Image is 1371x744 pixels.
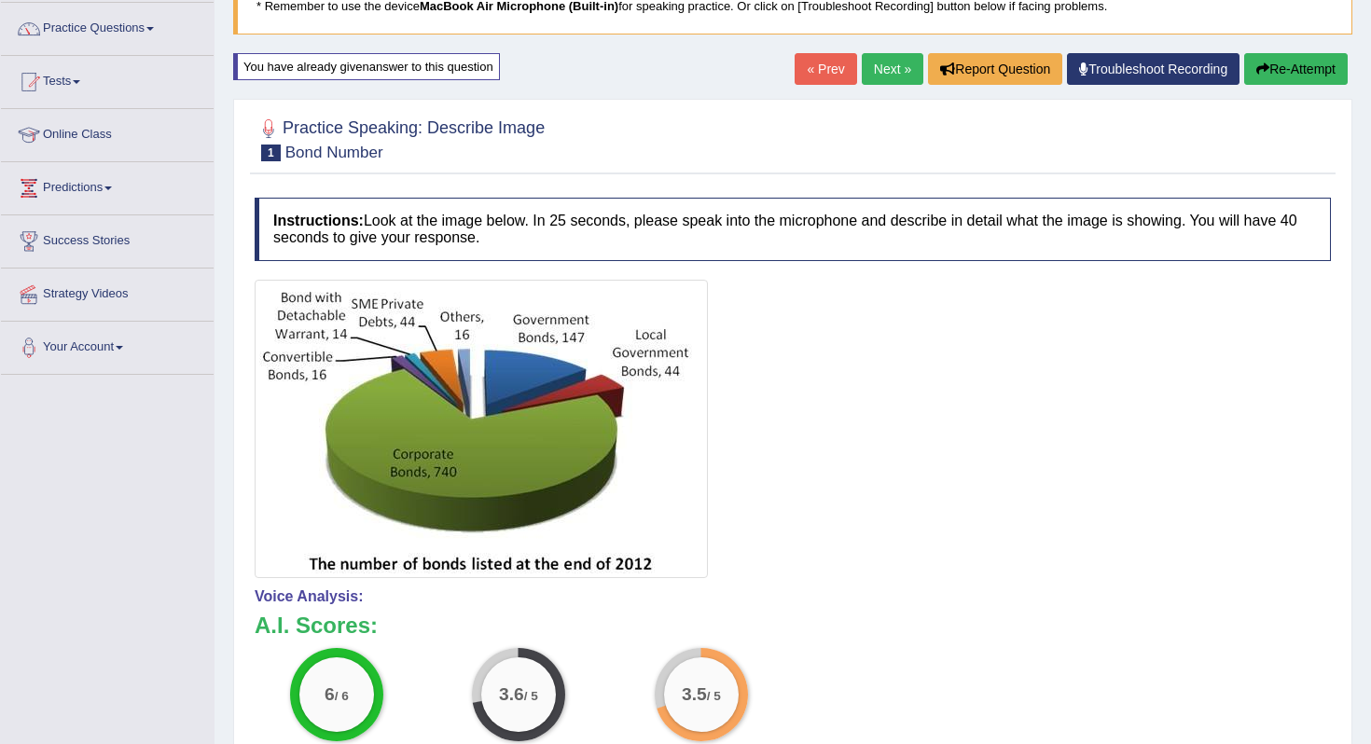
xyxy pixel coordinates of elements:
a: Online Class [1,109,214,156]
h4: Voice Analysis: [255,588,1331,605]
big: 6 [325,683,335,704]
small: / 6 [335,689,349,703]
a: Practice Questions [1,3,214,49]
a: Next » [862,53,923,85]
div: You have already given answer to this question [233,53,500,80]
a: « Prev [795,53,856,85]
button: Re-Attempt [1244,53,1348,85]
a: Your Account [1,322,214,368]
a: Troubleshoot Recording [1067,53,1239,85]
button: Report Question [928,53,1062,85]
big: 3.6 [500,683,525,704]
a: Tests [1,56,214,103]
small: Bond Number [285,144,383,161]
h4: Look at the image below. In 25 seconds, please speak into the microphone and describe in detail w... [255,198,1331,260]
small: / 5 [524,689,538,703]
a: Predictions [1,162,214,209]
big: 3.5 [682,683,707,704]
h2: Practice Speaking: Describe Image [255,115,545,161]
small: / 5 [707,689,721,703]
a: Strategy Videos [1,269,214,315]
span: 1 [261,145,281,161]
b: A.I. Scores: [255,613,378,638]
a: Success Stories [1,215,214,262]
b: Instructions: [273,213,364,228]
